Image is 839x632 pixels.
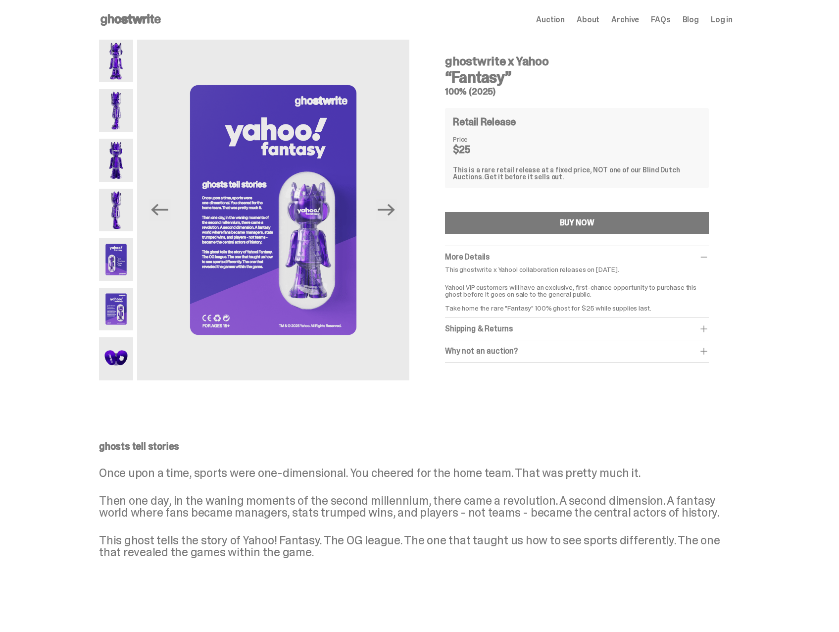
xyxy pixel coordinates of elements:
[445,346,709,356] div: Why not an auction?
[683,16,699,24] a: Blog
[445,69,709,85] h3: “Fantasy”
[99,441,733,451] p: ghosts tell stories
[99,139,133,181] img: Yahoo-HG---3.png
[453,145,502,155] dd: $25
[99,40,133,82] img: Yahoo-HG---1.png
[711,16,733,24] a: Log in
[445,277,709,312] p: Yahoo! VIP customers will have an exclusive, first-chance opportunity to purchase this ghost befo...
[99,534,733,558] p: This ghost tells the story of Yahoo! Fantasy. The OG league. The one that taught us how to see sp...
[577,16,599,24] a: About
[651,16,670,24] a: FAQs
[445,87,709,96] h5: 100% (2025)
[536,16,565,24] a: Auction
[445,266,709,273] p: This ghostwrite x Yahoo! collaboration releases on [DATE].
[99,89,133,132] img: Yahoo-HG---2.png
[99,189,133,231] img: Yahoo-HG---4.png
[445,252,490,262] span: More Details
[149,199,171,221] button: Previous
[445,324,709,334] div: Shipping & Returns
[376,199,397,221] button: Next
[99,467,733,479] p: Once upon a time, sports were one-dimensional. You cheered for the home team. That was pretty muc...
[611,16,639,24] a: Archive
[453,117,516,127] h4: Retail Release
[560,219,594,227] div: BUY NOW
[445,212,709,234] button: BUY NOW
[484,172,564,181] span: Get it before it sells out.
[99,337,133,380] img: Yahoo-HG---7.png
[99,495,733,519] p: Then one day, in the waning moments of the second millennium, there came a revolution. A second d...
[445,55,709,67] h4: ghostwrite x Yahoo
[99,238,133,281] img: Yahoo-HG---5.png
[453,166,701,180] div: This is a rare retail release at a fixed price, NOT one of our Blind Dutch Auctions.
[99,288,133,330] img: Yahoo-HG---6.png
[453,136,502,143] dt: Price
[137,40,409,380] img: Yahoo-HG---6.png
